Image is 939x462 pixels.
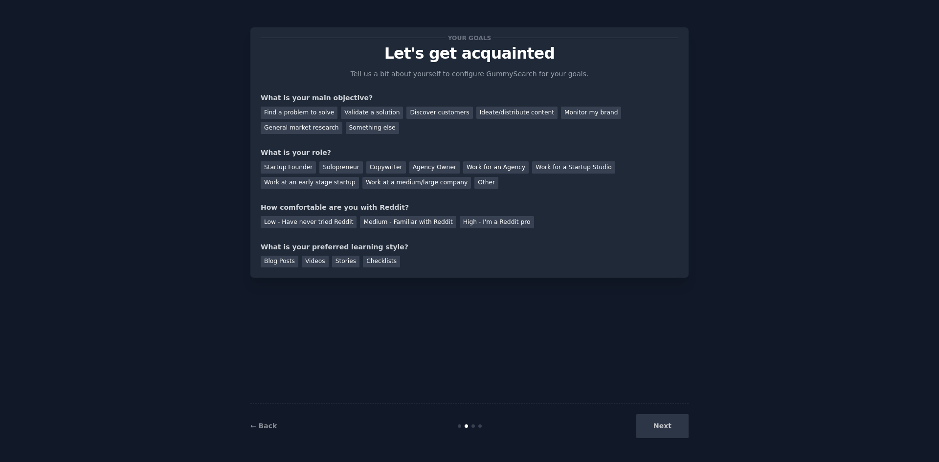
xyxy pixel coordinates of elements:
[463,161,529,174] div: Work for an Agency
[261,107,337,119] div: Find a problem to solve
[409,161,460,174] div: Agency Owner
[261,202,678,213] div: How comfortable are you with Reddit?
[474,177,498,189] div: Other
[261,161,316,174] div: Startup Founder
[446,33,493,43] span: Your goals
[341,107,403,119] div: Validate a solution
[261,256,298,268] div: Blog Posts
[346,69,593,79] p: Tell us a bit about yourself to configure GummySearch for your goals.
[406,107,472,119] div: Discover customers
[532,161,615,174] div: Work for a Startup Studio
[561,107,621,119] div: Monitor my brand
[319,161,362,174] div: Solopreneur
[261,122,342,134] div: General market research
[476,107,558,119] div: Ideate/distribute content
[261,216,357,228] div: Low - Have never tried Reddit
[261,93,678,103] div: What is your main objective?
[346,122,399,134] div: Something else
[332,256,359,268] div: Stories
[363,256,400,268] div: Checklists
[460,216,534,228] div: High - I'm a Reddit pro
[250,422,277,430] a: ← Back
[261,45,678,62] p: Let's get acquainted
[261,148,678,158] div: What is your role?
[261,242,678,252] div: What is your preferred learning style?
[360,216,456,228] div: Medium - Familiar with Reddit
[302,256,329,268] div: Videos
[366,161,406,174] div: Copywriter
[362,177,471,189] div: Work at a medium/large company
[261,177,359,189] div: Work at an early stage startup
